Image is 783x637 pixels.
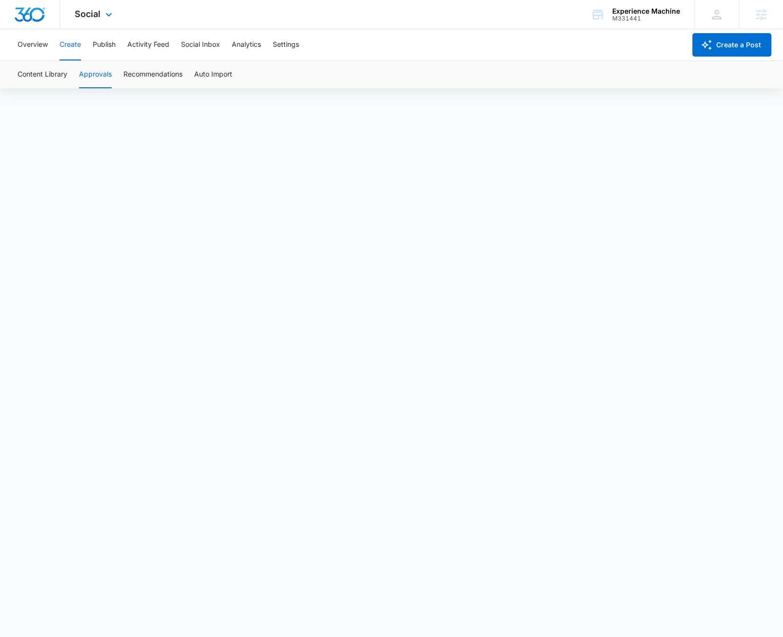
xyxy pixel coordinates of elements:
[612,15,680,22] div: account id
[18,29,48,60] button: Overview
[123,61,182,88] button: Recommendations
[60,29,81,60] button: Create
[273,29,299,60] button: Settings
[194,61,232,88] button: Auto Import
[127,29,169,60] button: Activity Feed
[18,61,67,88] button: Content Library
[232,29,261,60] button: Analytics
[75,9,100,19] span: Social
[612,7,680,15] div: account name
[93,29,116,60] button: Publish
[79,61,112,88] button: Approvals
[692,33,771,57] button: Create a Post
[181,29,220,60] button: Social Inbox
